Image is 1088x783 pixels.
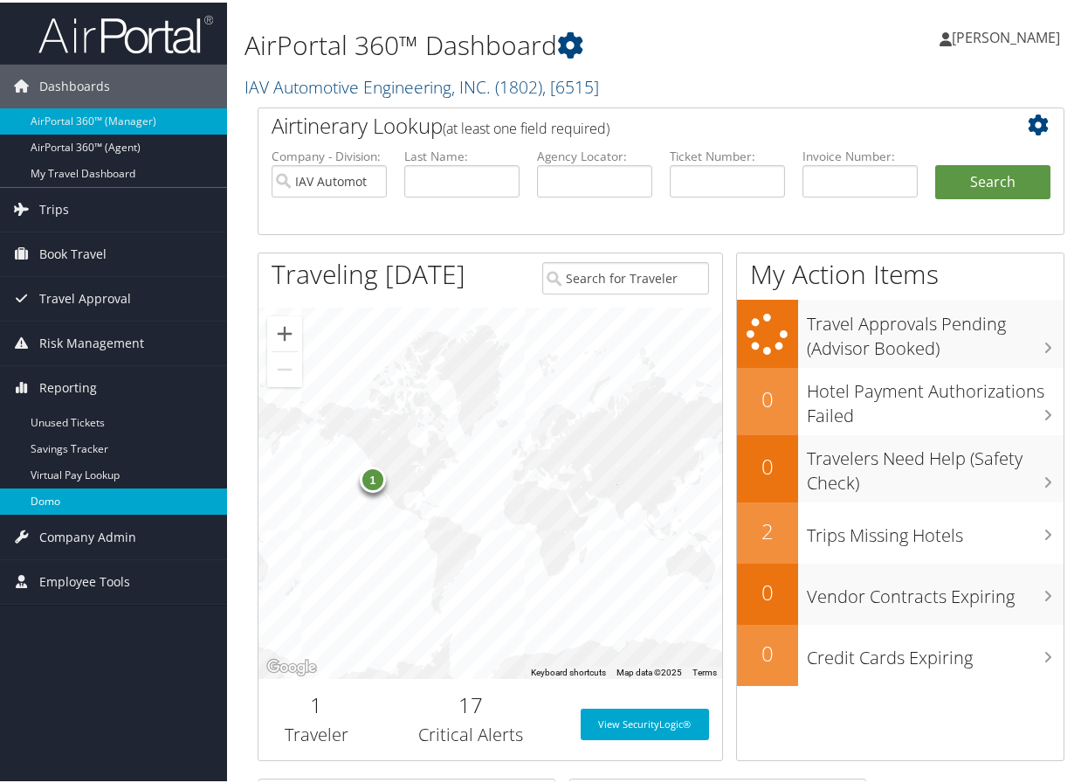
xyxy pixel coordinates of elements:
button: Search [935,163,1050,197]
h2: 1 [272,688,362,717]
button: Zoom out [267,350,302,385]
h2: 0 [737,575,798,605]
a: 0Credit Cards Expiring [737,622,1064,683]
button: Zoom in [267,314,302,349]
a: Travel Approvals Pending (Advisor Booked) [737,297,1064,364]
input: Search for Traveler [542,260,709,292]
span: Map data ©2025 [616,665,682,675]
h2: 0 [737,636,798,666]
a: IAV Automotive Engineering, INC. [244,73,599,96]
h3: Trips Missing Hotels [807,512,1064,545]
span: Trips [39,185,69,229]
a: Terms (opens in new tab) [692,665,717,675]
h2: 0 [737,449,798,479]
h3: Travelers Need Help (Safety Check) [807,435,1064,493]
h3: Credit Cards Expiring [807,634,1064,668]
span: ( 1802 ) [495,73,542,96]
img: airportal-logo.png [38,11,213,52]
h3: Travel Approvals Pending (Advisor Booked) [807,301,1064,358]
span: Dashboards [39,62,110,106]
h1: My Action Items [737,253,1064,290]
label: Agency Locator: [537,145,652,163]
span: Reporting [39,364,97,407]
h2: 17 [388,688,554,717]
h3: Traveler [272,720,362,745]
label: Ticket Number: [670,145,785,163]
a: 0Hotel Payment Authorizations Failed [737,365,1064,433]
h3: Hotel Payment Authorizations Failed [807,368,1064,426]
a: [PERSON_NAME] [940,9,1078,61]
span: Travel Approval [39,274,131,318]
a: 2Trips Missing Hotels [737,500,1064,561]
a: Open this area in Google Maps (opens a new window) [263,654,320,676]
div: 1 [360,464,386,490]
label: Company - Division: [272,145,387,163]
a: 0Travelers Need Help (Safety Check) [737,433,1064,500]
h1: AirPortal 360™ Dashboard [244,24,800,61]
a: View SecurityLogic® [581,706,709,738]
button: Keyboard shortcuts [531,664,606,676]
h3: Critical Alerts [388,720,554,745]
span: (at least one field required) [443,116,609,135]
h3: Vendor Contracts Expiring [807,573,1064,606]
span: Employee Tools [39,558,130,601]
label: Invoice Number: [802,145,918,163]
h2: 2 [737,514,798,544]
a: 0Vendor Contracts Expiring [737,561,1064,622]
h2: 0 [737,382,798,412]
span: [PERSON_NAME] [952,25,1060,45]
span: Book Travel [39,230,107,274]
h1: Traveling [DATE] [272,253,465,290]
span: Company Admin [39,513,136,557]
span: Risk Management [39,319,144,363]
span: , [ 6515 ] [542,73,599,96]
label: Last Name: [404,145,520,163]
h2: Airtinerary Lookup [272,108,983,138]
img: Google [263,654,320,676]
